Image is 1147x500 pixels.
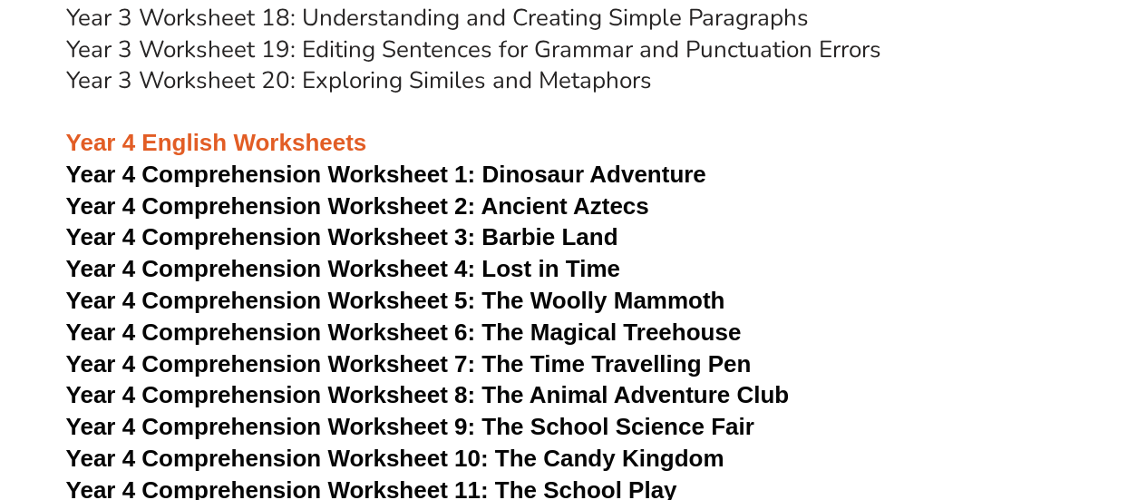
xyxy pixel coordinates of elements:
a: Year 4 Comprehension Worksheet 1: Dinosaur Adventure [66,161,706,188]
a: Year 4 Comprehension Worksheet 10: The Candy Kingdom [66,445,724,472]
a: Year 3 Worksheet 20: Exploring Similes and Metaphors [66,64,652,96]
a: Year 4 Comprehension Worksheet 9: The School Science Fair [66,413,754,440]
a: Year 4 Comprehension Worksheet 6: The Magical Treehouse [66,319,742,346]
a: Year 4 Comprehension Worksheet 2: Ancient Aztecs [66,192,649,220]
a: Year 3 Worksheet 18: Understanding and Creating Simple Paragraphs [66,2,809,34]
a: Year 4 Comprehension Worksheet 3: Barbie Land [66,223,618,250]
a: Year 4 Comprehension Worksheet 5: The Woolly Mammoth [66,287,725,314]
a: Year 3 Worksheet 19: Editing Sentences for Grammar and Punctuation Errors [66,34,881,65]
a: Year 4 Comprehension Worksheet 8: The Animal Adventure Club [66,381,790,408]
iframe: Chat Widget [845,295,1147,500]
span: Dinosaur Adventure [481,161,705,188]
h3: Year 4 English Worksheets [66,97,1082,159]
span: Year 4 Comprehension Worksheet 1: [66,161,476,188]
a: Year 4 Comprehension Worksheet 7: The Time Travelling Pen [66,350,752,377]
a: Year 4 Comprehension Worksheet 4: Lost in Time [66,255,620,282]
